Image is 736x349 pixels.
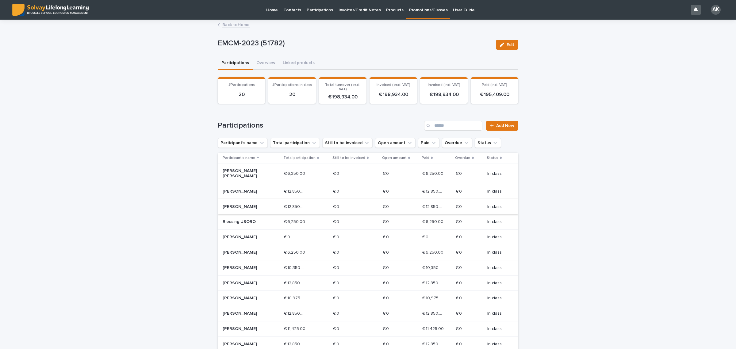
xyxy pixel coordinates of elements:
p: 20 [221,92,262,98]
tr: [PERSON_NAME]€ 12,850.00€ 12,850.00 € 0€ 0 € 0€ 0 € 12,850.00€ 12,850.00 € 0€ 0 In class [218,199,518,214]
p: [PERSON_NAME] [223,342,266,347]
p: € 12,850.00 [284,340,307,347]
p: € 198,934.00 [424,92,464,98]
p: € 0 [383,249,390,255]
p: € 0 [456,264,463,270]
p: € 195,409.00 [474,92,515,98]
p: € 11,425.00 [422,325,445,332]
p: EMCM-2023 (51782) [218,39,491,48]
p: [PERSON_NAME] [223,265,266,270]
span: #Participations in class [272,83,312,87]
p: € 0 [383,325,390,332]
p: € 10,350.00 [284,264,307,270]
tr: [PERSON_NAME] [PERSON_NAME]€ 6,250.00€ 6,250.00 € 0€ 0 € 0€ 0 € 6,250.00€ 6,250.00 € 0€ 0 In class [218,163,518,184]
p: € 0 [383,233,390,240]
button: Overdue [442,138,472,148]
button: Edit [496,40,518,50]
input: Search [424,121,482,131]
div: AK [711,5,721,15]
p: Overdue [455,155,470,161]
p: € 10,975.00 [284,294,307,301]
p: € 6,250.00 [284,218,306,224]
p: € 0 [383,279,390,286]
span: Total turnover (excl. VAT) [325,83,360,91]
p: € 0 [333,325,340,332]
p: Still to be invoiced [332,155,365,161]
p: In class [487,265,508,270]
tr: [PERSON_NAME]€ 10,975.00€ 10,975.00 € 0€ 0 € 0€ 0 € 10,975.00€ 10,975.00 € 0€ 0 In class [218,291,518,306]
p: In class [487,281,508,286]
p: [PERSON_NAME] [223,281,266,286]
p: Total participation [283,155,316,161]
p: € 12,850.00 [422,203,445,209]
tr: [PERSON_NAME]€ 11,425.00€ 11,425.00 € 0€ 0 € 0€ 0 € 11,425.00€ 11,425.00 € 0€ 0 In class [218,321,518,336]
p: € 0 [456,249,463,255]
p: € 6,250.00 [422,218,445,224]
p: € 0 [333,294,340,301]
p: € 0 [333,218,340,224]
p: € 0 [333,203,340,209]
p: € 10,975.00 [422,294,445,301]
p: € 0 [383,264,390,270]
p: In class [487,326,508,332]
p: In class [487,342,508,347]
p: € 0 [333,249,340,255]
p: [PERSON_NAME] [PERSON_NAME] [223,168,266,179]
p: € 0 [456,340,463,347]
tr: [PERSON_NAME]€ 12,850.00€ 12,850.00 € 0€ 0 € 0€ 0 € 12,850.00€ 12,850.00 € 0€ 0 In class [218,306,518,321]
p: € 0 [456,279,463,286]
p: € 12,850.00 [422,340,445,347]
tr: [PERSON_NAME]€ 12,850.00€ 12,850.00 € 0€ 0 € 0€ 0 € 12,850.00€ 12,850.00 € 0€ 0 In class [218,275,518,291]
p: € 0 [383,203,390,209]
p: € 0 [383,294,390,301]
p: € 6,250.00 [284,249,306,255]
p: € 198,934.00 [323,94,363,100]
p: In class [487,296,508,301]
button: Paid [418,138,439,148]
p: € 0 [456,203,463,209]
tr: Blessing USORO€ 6,250.00€ 6,250.00 € 0€ 0 € 0€ 0 € 6,250.00€ 6,250.00 € 0€ 0 In class [218,214,518,230]
p: In class [487,219,508,224]
p: € 198,934.00 [373,92,413,98]
tr: [PERSON_NAME]€ 6,250.00€ 6,250.00 € 0€ 0 € 0€ 0 € 6,250.00€ 6,250.00 € 0€ 0 In class [218,245,518,260]
button: Still to be invoiced [322,138,373,148]
p: € 0 [333,233,340,240]
span: Add New [496,124,514,128]
p: € 0 [456,233,463,240]
p: 20 [272,92,312,98]
tr: [PERSON_NAME]€ 10,350.00€ 10,350.00 € 0€ 0 € 0€ 0 € 10,350.00€ 10,350.00 € 0€ 0 In class [218,260,518,275]
button: Linked products [279,57,318,70]
p: € 0 [333,279,340,286]
p: € 0 [333,264,340,270]
p: € 0 [333,340,340,347]
button: Participations [218,57,253,70]
p: In class [487,171,508,176]
p: € 0 [456,218,463,224]
p: € 0 [456,188,463,194]
span: Paid (incl. VAT) [482,83,507,87]
p: € 6,250.00 [284,170,306,176]
p: € 12,850.00 [422,188,445,194]
p: € 11,425.00 [284,325,307,332]
p: Open amount [382,155,407,161]
p: [PERSON_NAME] [223,296,266,301]
p: Participant's name [223,155,255,161]
tr: [PERSON_NAME]€ 12,850.00€ 12,850.00 € 0€ 0 € 0€ 0 € 12,850.00€ 12,850.00 € 0€ 0 In class [218,184,518,199]
p: € 12,850.00 [422,310,445,316]
span: Invoiced (excl. VAT) [377,83,410,87]
p: [PERSON_NAME] [223,311,266,316]
p: In class [487,250,508,255]
p: [PERSON_NAME] [223,189,266,194]
p: € 0 [383,340,390,347]
span: #Participations [228,83,255,87]
p: In class [487,189,508,194]
span: Edit [507,43,514,47]
button: Overview [253,57,279,70]
p: € 6,250.00 [422,170,445,176]
p: Blessing USORO [223,219,266,224]
tr: [PERSON_NAME]€ 0€ 0 € 0€ 0 € 0€ 0 € 0€ 0 € 0€ 0 In class [218,230,518,245]
p: € 12,850.00 [284,310,307,316]
p: € 10,350.00 [422,264,445,270]
span: Invoiced (incl. VAT) [428,83,460,87]
a: Add New [486,121,518,131]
